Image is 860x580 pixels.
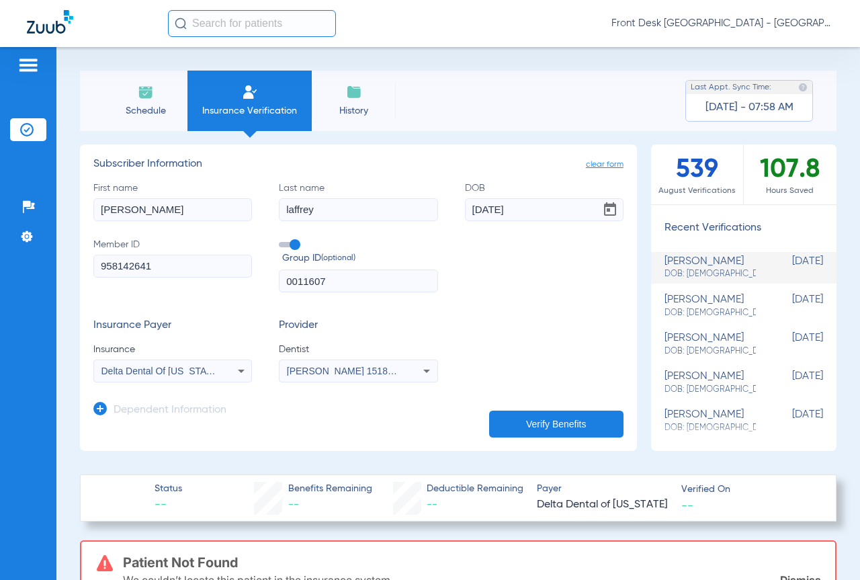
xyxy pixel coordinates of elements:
[756,255,823,280] span: [DATE]
[155,482,182,496] span: Status
[664,384,756,396] span: DOB: [DEMOGRAPHIC_DATA]
[537,497,670,513] span: Delta Dental of [US_STATE]
[279,343,437,356] span: Dentist
[798,83,808,92] img: last sync help info
[175,17,187,30] img: Search Icon
[322,104,386,118] span: History
[664,294,756,319] div: [PERSON_NAME]
[756,294,823,319] span: [DATE]
[691,81,771,94] span: Last Appt. Sync Time:
[664,345,756,358] span: DOB: [DEMOGRAPHIC_DATA]
[664,332,756,357] div: [PERSON_NAME]
[346,84,362,100] img: History
[651,184,743,198] span: August Verifications
[242,84,258,100] img: Manual Insurance Verification
[664,370,756,395] div: [PERSON_NAME]
[664,307,756,319] span: DOB: [DEMOGRAPHIC_DATA]
[93,319,252,333] h3: Insurance Payer
[93,343,252,356] span: Insurance
[288,499,299,510] span: --
[756,409,823,433] span: [DATE]
[155,497,182,513] span: --
[279,181,437,221] label: Last name
[27,10,73,34] img: Zuub Logo
[17,57,39,73] img: hamburger-icon
[198,104,302,118] span: Insurance Verification
[93,238,252,293] label: Member ID
[793,515,860,580] iframe: Chat Widget
[651,222,836,235] h3: Recent Verifications
[427,482,523,496] span: Deductible Remaining
[681,498,693,512] span: --
[664,268,756,280] span: DOB: [DEMOGRAPHIC_DATA]
[123,556,821,569] h3: Patient Not Found
[705,101,793,114] span: [DATE] - 07:58 AM
[744,144,836,204] div: 107.8
[101,366,221,376] span: Delta Dental Of [US_STATE]
[321,251,355,265] small: (optional)
[586,158,623,171] span: clear form
[664,422,756,434] span: DOB: [DEMOGRAPHIC_DATA]
[168,10,336,37] input: Search for patients
[287,366,419,376] span: [PERSON_NAME] 1518307008
[465,198,623,221] input: DOBOpen calendar
[93,198,252,221] input: First name
[756,332,823,357] span: [DATE]
[138,84,154,100] img: Schedule
[93,158,623,171] h3: Subscriber Information
[114,104,177,118] span: Schedule
[537,482,670,496] span: Payer
[651,144,744,204] div: 539
[114,404,226,417] h3: Dependent Information
[93,181,252,221] label: First name
[611,17,833,30] span: Front Desk [GEOGRAPHIC_DATA] - [GEOGRAPHIC_DATA] | My Community Dental Centers
[489,411,623,438] button: Verify Benefits
[288,482,372,496] span: Benefits Remaining
[279,198,437,221] input: Last name
[97,555,113,571] img: error-icon
[93,255,252,278] input: Member ID
[664,255,756,280] div: [PERSON_NAME]
[427,499,437,510] span: --
[279,319,437,333] h3: Provider
[744,184,836,198] span: Hours Saved
[756,370,823,395] span: [DATE]
[664,409,756,433] div: [PERSON_NAME]
[597,196,623,223] button: Open calendar
[681,483,814,497] span: Verified On
[282,251,437,265] span: Group ID
[465,181,623,221] label: DOB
